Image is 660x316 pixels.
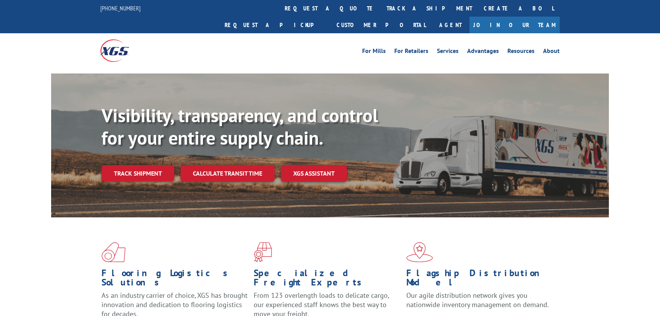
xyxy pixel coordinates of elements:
[219,17,331,33] a: Request a pickup
[331,17,431,33] a: Customer Portal
[437,48,459,56] a: Services
[100,4,141,12] a: [PHONE_NUMBER]
[281,165,347,182] a: XGS ASSISTANT
[254,242,272,262] img: xgs-icon-focused-on-flooring-red
[406,242,433,262] img: xgs-icon-flagship-distribution-model-red
[469,17,560,33] a: Join Our Team
[543,48,560,56] a: About
[101,103,378,150] b: Visibility, transparency, and control for your entire supply chain.
[362,48,386,56] a: For Mills
[180,165,275,182] a: Calculate transit time
[254,268,400,291] h1: Specialized Freight Experts
[431,17,469,33] a: Agent
[394,48,428,56] a: For Retailers
[406,268,553,291] h1: Flagship Distribution Model
[101,165,174,181] a: Track shipment
[406,291,549,309] span: Our agile distribution network gives you nationwide inventory management on demand.
[467,48,499,56] a: Advantages
[101,242,125,262] img: xgs-icon-total-supply-chain-intelligence-red
[507,48,535,56] a: Resources
[101,268,248,291] h1: Flooring Logistics Solutions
